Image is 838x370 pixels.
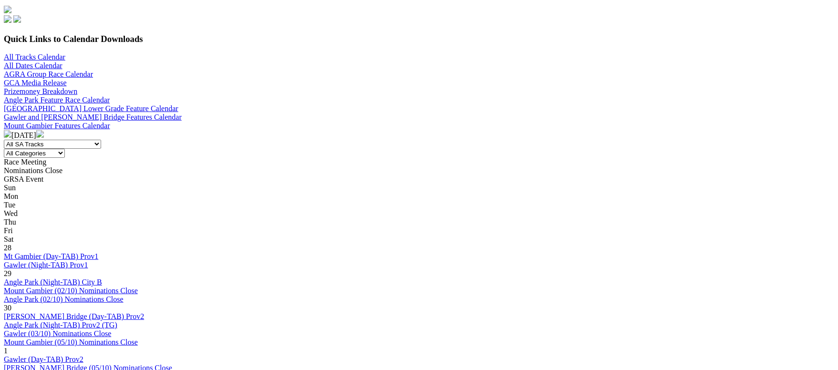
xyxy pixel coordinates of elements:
span: 29 [4,269,11,277]
a: Angle Park (Night-TAB) City B [4,278,102,286]
a: [GEOGRAPHIC_DATA] Lower Grade Feature Calendar [4,104,178,113]
a: Mount Gambier (05/10) Nominations Close [4,338,138,346]
img: chevron-right-pager-white.svg [36,130,44,138]
a: Prizemoney Breakdown [4,87,77,95]
div: Sun [4,184,834,192]
a: Mt Gambier (Day-TAB) Prov1 [4,252,98,260]
div: Mon [4,192,834,201]
h3: Quick Links to Calendar Downloads [4,34,834,44]
a: GCA Media Release [4,79,67,87]
a: Angle Park Feature Race Calendar [4,96,110,104]
span: 30 [4,304,11,312]
div: [DATE] [4,130,834,140]
div: Nominations Close [4,166,834,175]
a: Gawler (Night-TAB) Prov1 [4,261,88,269]
div: Tue [4,201,834,209]
a: Mount Gambier Features Calendar [4,122,110,130]
div: GRSA Event [4,175,834,184]
img: logo-grsa-white.png [4,6,11,13]
a: Gawler (Day-TAB) Prov2 [4,355,83,363]
div: Thu [4,218,834,226]
span: 28 [4,244,11,252]
div: Sat [4,235,834,244]
div: Race Meeting [4,158,834,166]
div: Wed [4,209,834,218]
img: facebook.svg [4,15,11,23]
a: AGRA Group Race Calendar [4,70,93,78]
div: Fri [4,226,834,235]
a: Angle Park (Night-TAB) Prov2 (TG) [4,321,117,329]
a: [PERSON_NAME] Bridge (Day-TAB) Prov2 [4,312,144,320]
a: Mount Gambier (02/10) Nominations Close [4,287,138,295]
a: Angle Park (02/10) Nominations Close [4,295,124,303]
a: All Dates Calendar [4,62,62,70]
img: twitter.svg [13,15,21,23]
a: All Tracks Calendar [4,53,65,61]
span: 1 [4,347,8,355]
img: chevron-left-pager-white.svg [4,130,11,138]
a: Gawler (03/10) Nominations Close [4,329,111,338]
a: Gawler and [PERSON_NAME] Bridge Features Calendar [4,113,182,121]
